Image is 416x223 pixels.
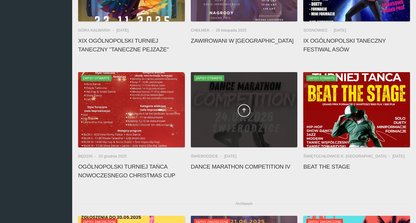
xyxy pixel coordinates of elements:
span: Archiwum [231,198,257,210]
li: Będzin [78,153,99,159]
img: Beat the Stage [303,72,410,147]
li: [DATE] [392,153,405,159]
li: Świętochłowice k. [GEOGRAPHIC_DATA] [303,153,392,159]
h4: Beat the Stage [303,162,410,171]
li: Góra Kalwaria [78,27,116,33]
li: Świebodzice [191,153,224,159]
h4: Zawirowani w [GEOGRAPHIC_DATA] [191,36,298,45]
a: Ogólnopolski Turniej Tańca Nowoczesnego CHRISTMAS CUPZapisy otwarte [78,72,185,147]
h4: Ogólnopolski Turniej Tańca Nowoczesnego CHRISTMAS CUP [78,162,185,180]
li: 29 listopada 2025 [216,27,247,33]
span: Zapisy otwarte [306,75,337,81]
h4: IX Ogólnopolski Taneczny Festiwal Asów [303,36,410,54]
a: Beat the StageZapisy otwarte [303,72,410,147]
img: Ogólnopolski Turniej Tańca Nowoczesnego CHRISTMAS CUP [78,72,185,147]
li: 20 grudnia 2025 [99,153,127,159]
h4: XIX Ogólnopolski Turniej Taneczny "Taneczne Pejzaże" [78,36,185,54]
a: Dance Marathon Competition IVZapisy otwarte [191,72,298,147]
span: Zapisy otwarte [194,75,224,81]
span: Zapisy otwarte [81,75,112,81]
li: Chełmek [191,27,216,33]
li: [DATE] [334,27,346,33]
li: [DATE] [224,153,237,159]
h4: Dance Marathon Competition IV [191,162,298,171]
li: [DATE] [116,27,129,33]
li: Sosnowiec [303,27,334,33]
